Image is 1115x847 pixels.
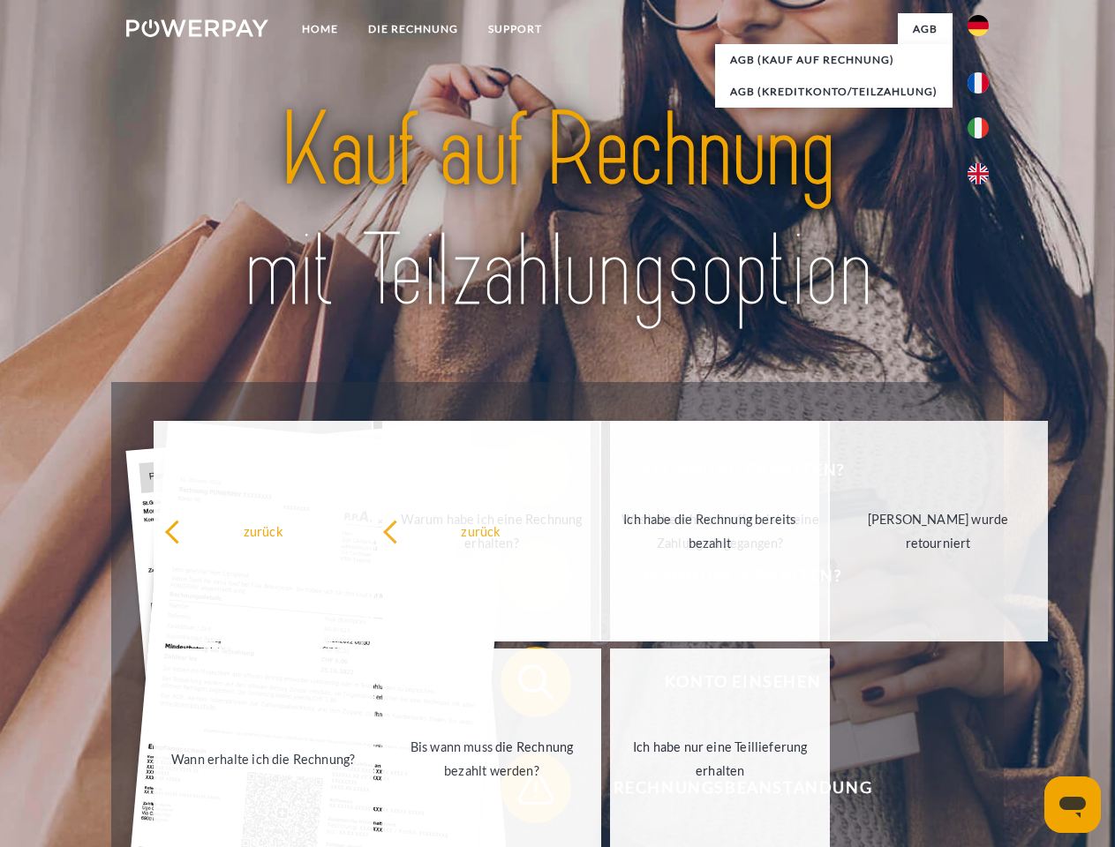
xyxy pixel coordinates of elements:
a: AGB (Kreditkonto/Teilzahlung) [715,76,953,108]
div: zurück [164,519,363,543]
a: DIE RECHNUNG [353,13,473,45]
a: AGB (Kauf auf Rechnung) [715,44,953,76]
a: Home [287,13,353,45]
a: agb [898,13,953,45]
div: Ich habe nur eine Teillieferung erhalten [621,735,819,783]
iframe: Schaltfläche zum Öffnen des Messaging-Fensters [1044,776,1101,833]
img: it [968,117,989,139]
a: SUPPORT [473,13,557,45]
img: title-powerpay_de.svg [169,85,946,338]
div: Ich habe die Rechnung bereits bezahlt [610,507,809,555]
div: Wann erhalte ich die Rechnung? [164,746,363,770]
img: logo-powerpay-white.svg [126,19,268,37]
img: en [968,163,989,184]
div: Bis wann muss die Rechnung bezahlt werden? [393,735,591,783]
div: zurück [382,519,581,543]
img: de [968,15,989,36]
img: fr [968,72,989,94]
div: [PERSON_NAME] wurde retourniert [839,507,1037,555]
